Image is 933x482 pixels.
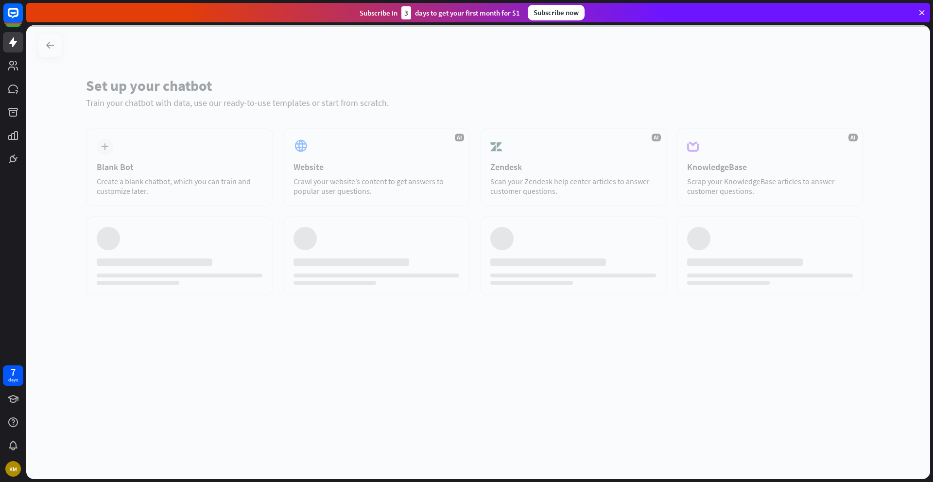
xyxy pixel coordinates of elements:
[5,461,21,477] div: KM
[528,5,585,20] div: Subscribe now
[8,377,18,383] div: days
[3,365,23,386] a: 7 days
[11,368,16,377] div: 7
[360,6,520,19] div: Subscribe in days to get your first month for $1
[401,6,411,19] div: 3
